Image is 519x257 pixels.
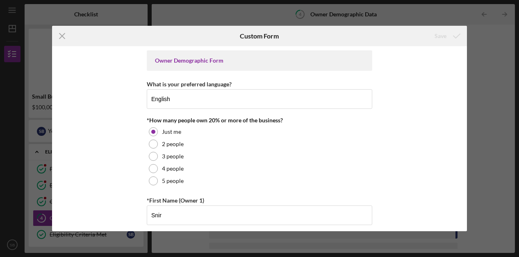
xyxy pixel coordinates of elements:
label: What is your preferred language? [147,81,232,88]
label: 3 people [162,153,184,160]
label: 4 people [162,165,184,172]
div: *How many people own 20% or more of the business? [147,117,372,124]
label: 2 people [162,141,184,147]
label: *First Name (Owner 1) [147,197,204,204]
div: Owner Demographic Form [155,57,364,64]
button: Save [426,28,467,44]
label: Just me [162,128,181,135]
div: Save [435,28,446,44]
h6: Custom Form [240,32,279,40]
label: 5 people [162,178,184,184]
